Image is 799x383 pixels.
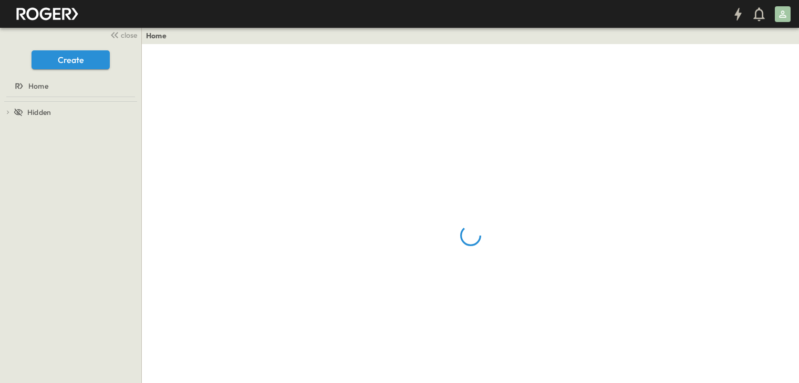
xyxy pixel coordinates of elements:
a: Home [2,79,137,93]
span: close [121,30,137,40]
nav: breadcrumbs [146,30,173,41]
a: Home [146,30,167,41]
button: Create [32,50,110,69]
span: Hidden [27,107,51,118]
span: Home [28,81,48,91]
button: close [106,27,139,42]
